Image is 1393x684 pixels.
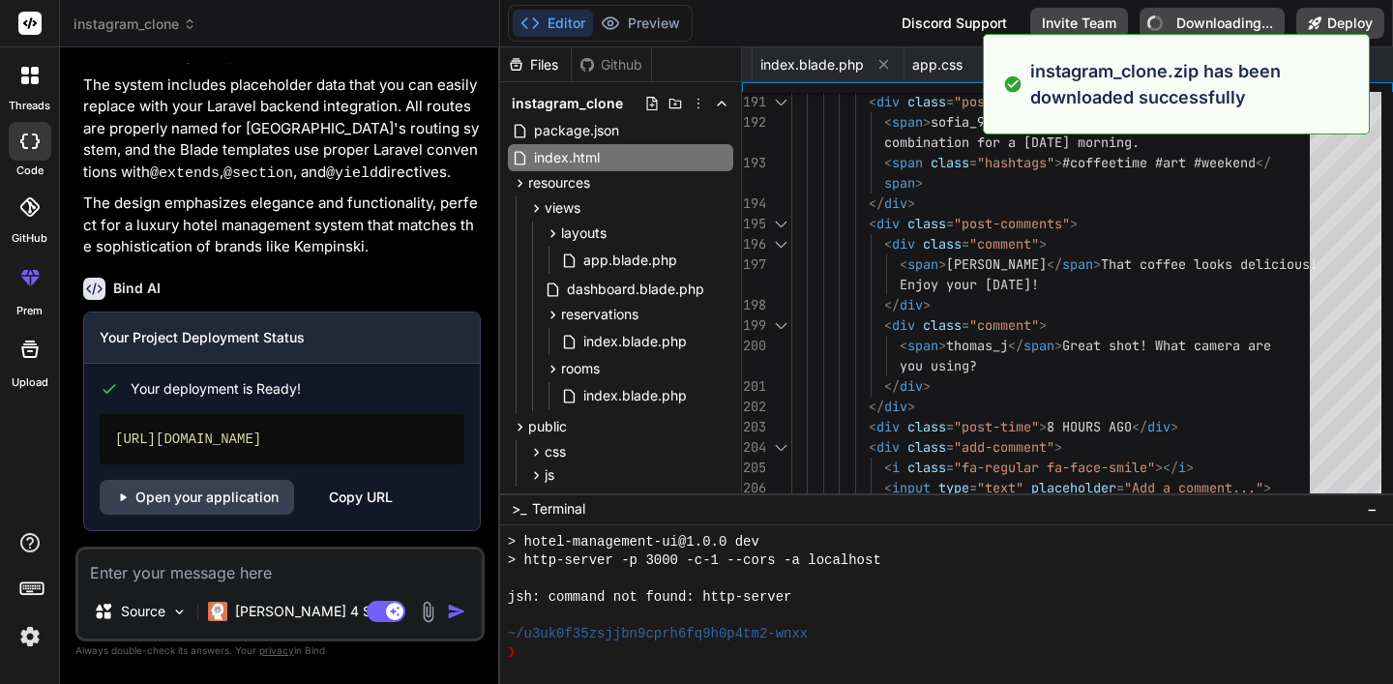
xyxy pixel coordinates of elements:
span: reservations [561,305,638,324]
label: code [16,163,44,179]
span: index.html [532,146,602,169]
span: combination for a [DATE] morning. [884,134,1140,151]
span: ~/u3uk0f35zsjjbn9cprh6fq9h0p4tm2-wnxx [508,625,809,643]
span: </ [1132,418,1147,435]
span: span [907,337,938,354]
span: privacy [259,644,294,656]
div: 194 [742,193,766,214]
span: div [884,194,907,212]
div: 205 [742,458,766,478]
span: = [946,418,954,435]
span: > [1054,337,1062,354]
span: span [907,255,938,273]
span: div [892,235,915,253]
span: > [938,337,946,354]
label: GitHub [12,230,47,247]
p: The design emphasizes elegance and functionality, perfect for a luxury hotel management system th... [83,193,481,258]
span: > [923,377,931,395]
div: [URL][DOMAIN_NAME] [100,414,464,464]
span: "comment" [969,316,1039,334]
span: span [892,154,923,171]
div: Click to collapse the range. [768,437,793,458]
img: Pick Models [171,604,188,620]
span: div [900,296,923,313]
code: @extends [150,165,220,182]
div: Github [572,55,651,74]
span: i [1178,459,1186,476]
span: instagram_clone [512,94,623,113]
span: div [876,215,900,232]
span: "post-comments" [954,215,1070,232]
span: class [907,93,946,110]
span: class [907,438,946,456]
p: The system includes placeholder data that you can easily replace with your Laravel backend integr... [83,74,481,186]
div: Files [500,55,571,74]
span: ></ [1155,459,1178,476]
span: input [892,479,931,496]
label: prem [16,303,43,319]
label: Upload [12,374,48,391]
div: Click to collapse the range. [768,214,793,234]
span: </ [869,194,884,212]
span: = [962,316,969,334]
span: > [1263,479,1271,496]
span: < [884,235,892,253]
span: < [884,479,892,496]
span: "comment" [969,235,1039,253]
span: 8 HOURS AGO [1047,418,1132,435]
a: Open your application [100,480,294,515]
span: Your deployment is Ready! [131,379,301,399]
span: </ [869,398,884,415]
span: "Add a comment..." [1124,479,1263,496]
span: < [884,459,892,476]
span: Terminal [532,499,585,519]
span: > [1039,316,1047,334]
span: css [545,442,566,461]
span: </ [884,296,900,313]
span: > [1054,154,1062,171]
span: "add-comment" [954,438,1054,456]
span: views [545,198,580,218]
div: Click to collapse the range. [768,234,793,254]
span: instagram_clone [74,15,196,34]
img: alert [1003,58,1023,110]
span: app.blade.php [581,249,679,272]
div: Discord Support [890,8,1019,39]
span: span [1023,337,1054,354]
h6: Bind AI [113,279,161,298]
span: dashboard.blade.php [565,278,706,301]
button: Invite Team [1030,8,1128,39]
span: div [892,316,915,334]
button: Preview [593,10,688,37]
button: − [1363,493,1381,524]
span: div [876,418,900,435]
span: #coffeetime #art #weekend [1062,154,1256,171]
span: index.blade.php [581,384,689,407]
span: ❯ [508,643,516,662]
span: div [884,398,907,415]
span: div [876,438,900,456]
span: </ [1047,255,1062,273]
span: < [884,316,892,334]
span: class [907,418,946,435]
div: 204 [742,437,766,458]
span: < [869,418,876,435]
span: > [1186,459,1194,476]
span: < [869,438,876,456]
span: Great shot! What camera are [1062,337,1271,354]
span: span [1062,255,1093,273]
span: > hotel-management-ui@1.0.0 dev [508,533,759,551]
span: > [923,296,931,313]
span: "post-caption" [954,93,1062,110]
p: Source [121,602,165,621]
span: layouts [561,223,607,243]
p: instagram_clone.zip has been downloaded successfully [1030,58,1357,110]
div: 201 [742,376,766,397]
span: > [1070,215,1078,232]
span: > [1039,418,1047,435]
span: = [969,479,977,496]
div: Click to collapse the range. [768,315,793,336]
span: > http-server -p 3000 -c-1 --cors -a localhost [508,551,881,570]
span: [PERSON_NAME] [946,255,1047,273]
span: < [884,154,892,171]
